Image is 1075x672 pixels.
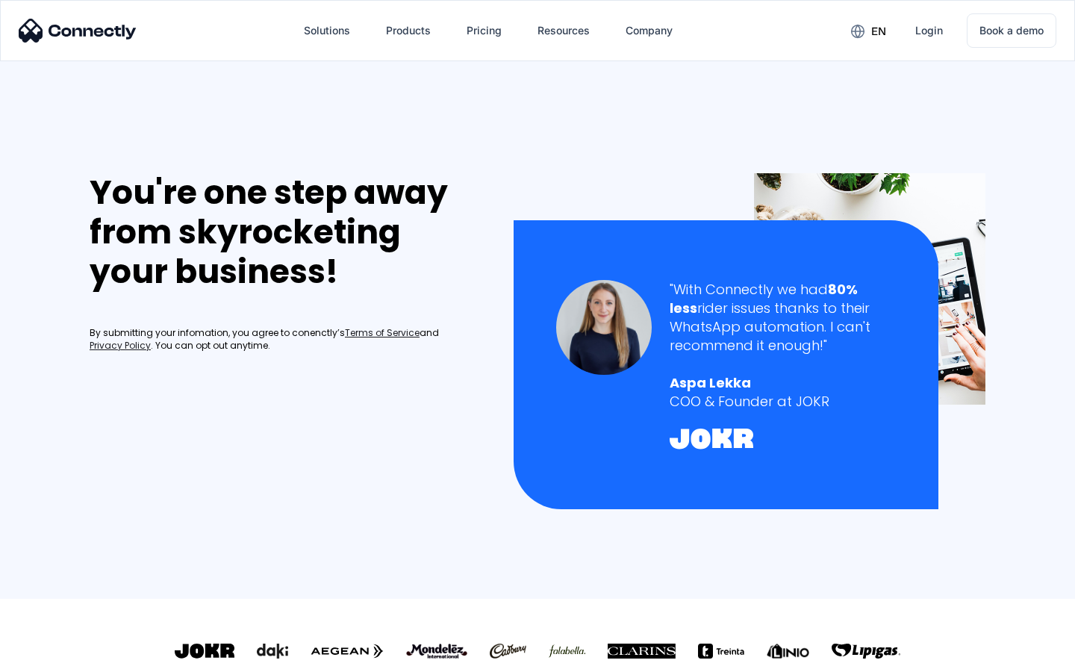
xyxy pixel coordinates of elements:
a: Privacy Policy [90,340,151,352]
div: You're one step away from skyrocketing your business! [90,173,482,291]
div: Products [386,20,431,41]
ul: Language list [30,646,90,667]
div: en [871,21,886,42]
a: Terms of Service [345,327,420,340]
a: Pricing [455,13,514,49]
aside: Language selected: English [15,646,90,667]
div: Company [626,20,673,41]
div: COO & Founder at JOKR [670,392,896,411]
div: By submitting your infomation, you agree to conenctly’s and . You can opt out anytime. [90,327,482,352]
div: Resources [537,20,590,41]
a: Book a demo [967,13,1056,48]
strong: Aspa Lekka [670,373,751,392]
strong: 80% less [670,280,858,317]
div: Login [915,20,943,41]
div: Pricing [467,20,502,41]
div: "With Connectly we had rider issues thanks to their WhatsApp automation. I can't recommend it eno... [670,280,896,355]
div: Solutions [304,20,350,41]
img: Connectly Logo [19,19,137,43]
a: Login [903,13,955,49]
